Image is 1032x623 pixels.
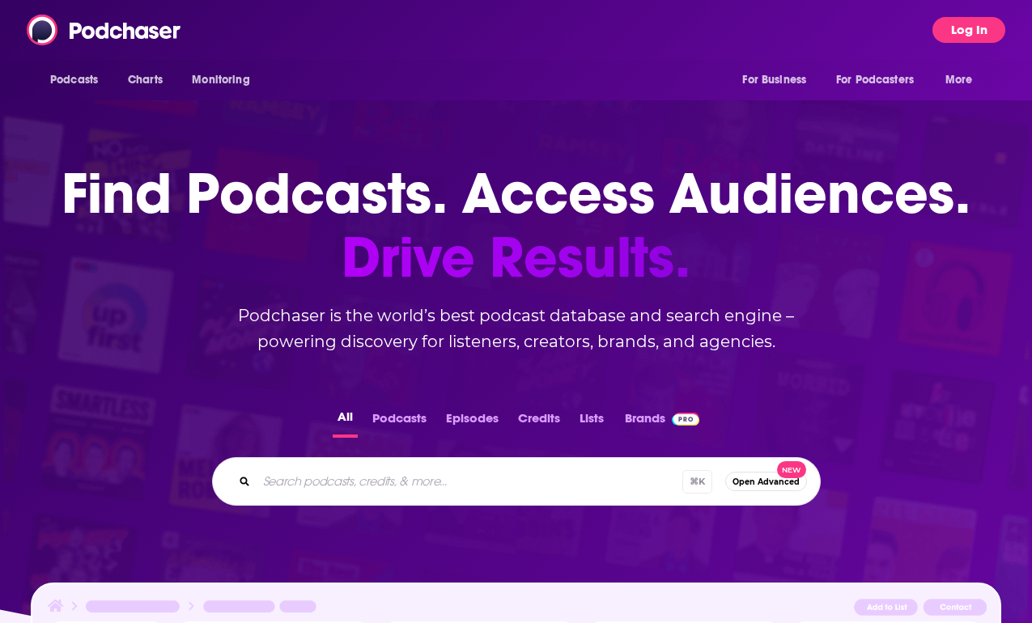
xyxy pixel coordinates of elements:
[193,303,840,354] h2: Podchaser is the world’s best podcast database and search engine – powering discovery for listene...
[513,406,565,438] button: Credits
[575,406,609,438] button: Lists
[932,17,1005,43] button: Log In
[192,69,249,91] span: Monitoring
[725,472,807,491] button: Open AdvancedNew
[672,413,700,426] img: Podchaser Pro
[212,457,821,506] div: Search podcasts, credits, & more...
[682,470,712,494] span: ⌘ K
[777,461,806,478] span: New
[733,477,800,486] span: Open Advanced
[62,162,970,290] h1: Find Podcasts. Access Audiences.
[180,65,270,95] button: open menu
[742,69,806,91] span: For Business
[441,406,503,438] button: Episodes
[39,65,119,95] button: open menu
[934,65,993,95] button: open menu
[27,15,182,45] img: Podchaser - Follow, Share and Rate Podcasts
[836,69,914,91] span: For Podcasters
[50,69,98,91] span: Podcasts
[333,406,358,438] button: All
[625,406,700,438] a: BrandsPodchaser Pro
[117,65,172,95] a: Charts
[257,468,682,494] input: Search podcasts, credits, & more...
[826,65,937,95] button: open menu
[128,69,163,91] span: Charts
[45,597,987,621] img: Podcast Insights Header
[367,406,431,438] button: Podcasts
[945,69,973,91] span: More
[62,226,970,290] span: Drive Results.
[731,65,826,95] button: open menu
